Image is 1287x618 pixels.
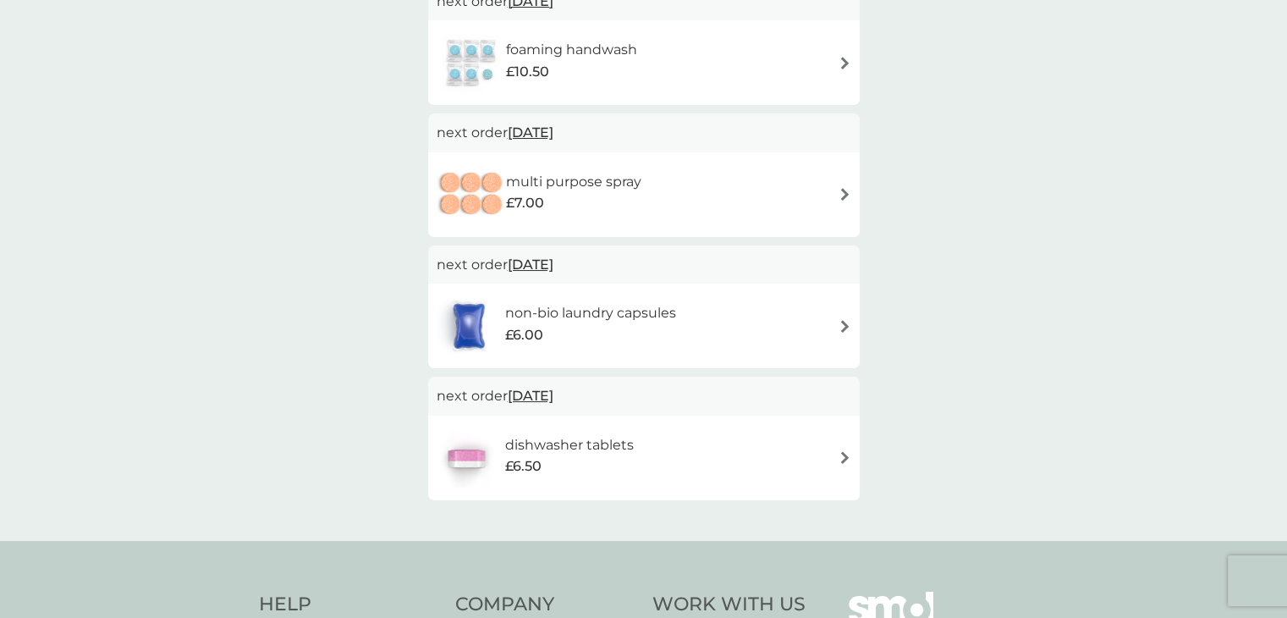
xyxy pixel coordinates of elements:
[506,39,637,61] h6: foaming handwash
[506,192,544,214] span: £7.00
[259,592,439,618] h4: Help
[437,254,851,276] p: next order
[652,592,806,618] h4: Work With Us
[437,296,501,356] img: non-bio laundry capsules
[839,320,851,333] img: arrow right
[839,57,851,69] img: arrow right
[437,33,506,92] img: foaming handwash
[437,428,496,488] img: dishwasher tablets
[839,451,851,464] img: arrow right
[506,171,641,193] h6: multi purpose spray
[437,122,851,144] p: next order
[437,385,851,407] p: next order
[455,592,635,618] h4: Company
[508,248,553,281] span: [DATE]
[437,165,506,224] img: multi purpose spray
[839,188,851,201] img: arrow right
[505,324,543,346] span: £6.00
[505,434,634,456] h6: dishwasher tablets
[508,116,553,149] span: [DATE]
[505,455,542,477] span: £6.50
[506,61,549,83] span: £10.50
[508,379,553,412] span: [DATE]
[505,302,676,324] h6: non-bio laundry capsules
